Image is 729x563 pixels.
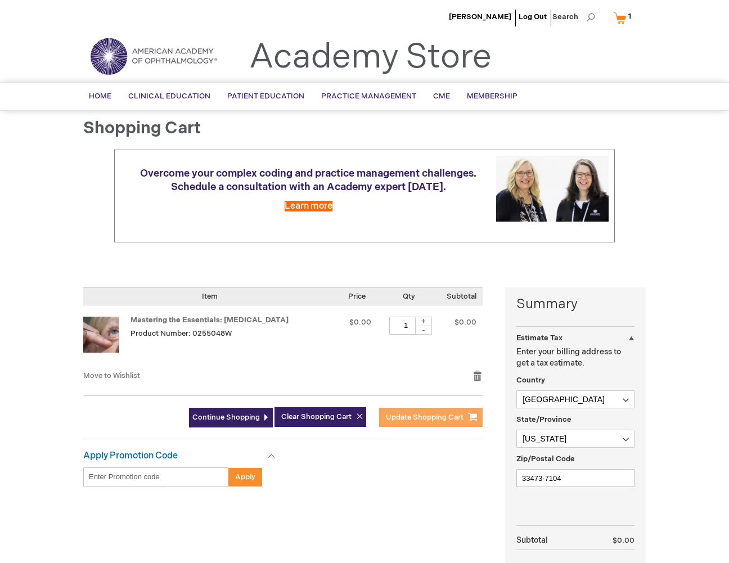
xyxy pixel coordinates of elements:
strong: Estimate Tax [516,334,562,343]
strong: Apply Promotion Code [83,451,178,461]
span: Shopping Cart [83,118,201,138]
button: Apply [228,467,262,487]
span: $0.00 [454,318,476,327]
a: Learn more [285,201,332,211]
span: $0.00 [349,318,371,327]
span: $0.00 [613,536,634,545]
a: 1 [611,8,638,28]
span: Continue Shopping [192,413,260,422]
input: Qty [389,317,423,335]
span: Item [202,292,218,301]
a: Academy Store [249,37,492,78]
span: Overcome your complex coding and practice management challenges. Schedule a consultation with an ... [140,168,476,193]
p: Enter your billing address to get a tax estimate. [516,346,634,369]
span: CME [433,92,450,101]
span: Update Shopping Cart [386,413,463,422]
strong: Summary [516,295,634,314]
span: Price [348,292,366,301]
span: Subtotal [447,292,476,301]
span: Clinical Education [128,92,210,101]
img: Mastering the Essentials: Oculoplastics [83,317,119,353]
span: Clear Shopping Cart [281,412,352,421]
span: Practice Management [321,92,416,101]
th: Subtotal [516,532,590,550]
a: Mastering the Essentials: [MEDICAL_DATA] [130,316,289,325]
span: Apply [235,472,255,481]
span: Country [516,376,545,385]
a: Move to Wishlist [83,371,140,380]
span: State/Province [516,415,571,424]
div: - [415,326,432,335]
a: Continue Shopping [189,408,273,427]
span: Home [89,92,111,101]
a: [PERSON_NAME] [449,12,511,21]
span: Zip/Postal Code [516,454,575,463]
span: Patient Education [227,92,304,101]
img: Schedule a consultation with an Academy expert today [496,156,609,222]
a: Log Out [519,12,547,21]
button: Update Shopping Cart [379,408,483,427]
span: Membership [467,92,517,101]
div: + [415,317,432,326]
input: Enter Promotion code [83,467,229,487]
a: Mastering the Essentials: Oculoplastics [83,317,130,359]
button: Clear Shopping Cart [274,407,366,427]
span: Qty [403,292,415,301]
span: Product Number: 0255048W [130,329,232,338]
span: Search [552,6,595,28]
span: 1 [628,12,631,21]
